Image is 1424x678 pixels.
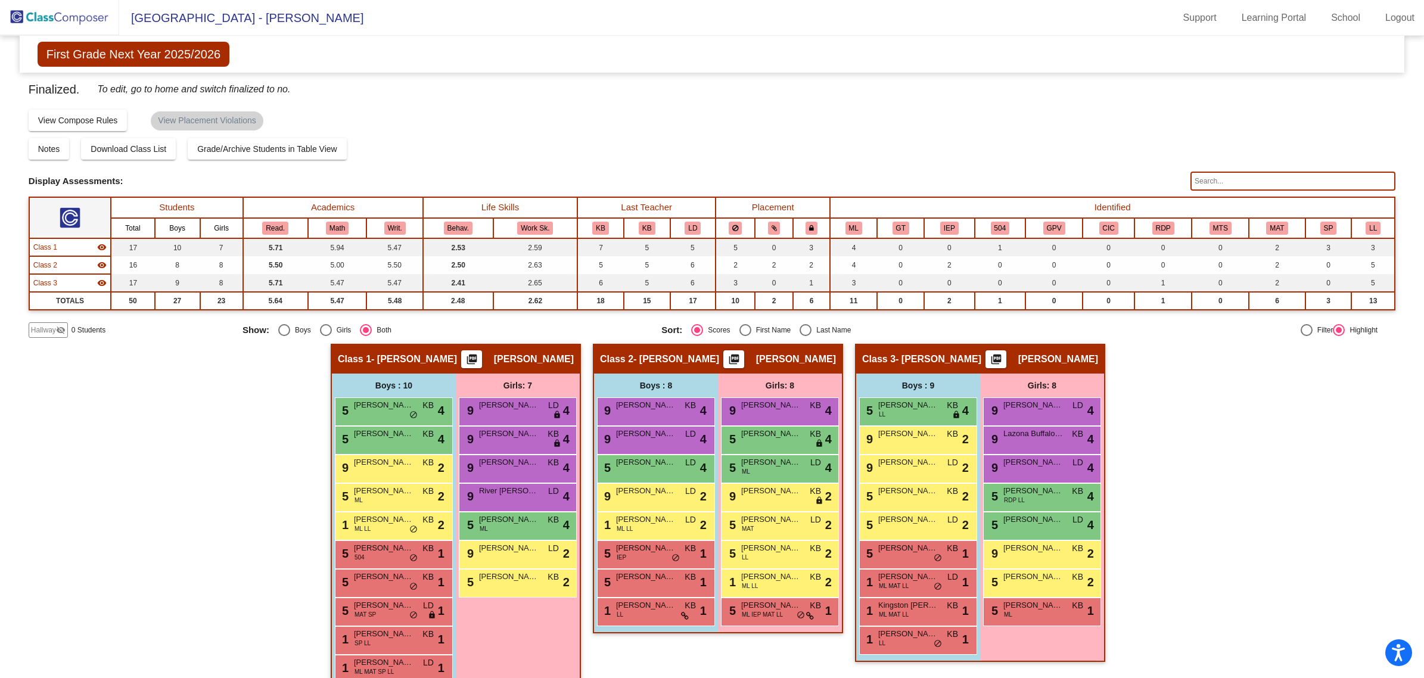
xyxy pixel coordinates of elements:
[975,274,1026,292] td: 0
[716,218,755,238] th: Keep away students
[423,274,493,292] td: 2.41
[1305,274,1352,292] td: 0
[29,256,111,274] td: Kellee Peguero - Peguero
[1305,238,1352,256] td: 3
[188,138,347,160] button: Grade/Archive Students in Table View
[741,485,801,497] span: [PERSON_NAME]
[601,461,611,474] span: 5
[563,430,570,448] span: 4
[825,402,832,419] span: 4
[366,292,422,310] td: 5.48
[1152,222,1174,235] button: RDP
[371,353,457,365] span: - [PERSON_NAME]
[1192,238,1249,256] td: 0
[863,404,873,417] span: 5
[661,324,1071,336] mat-radio-group: Select an option
[577,197,716,218] th: Last Teacher
[1376,8,1424,27] a: Logout
[924,292,974,310] td: 2
[988,461,998,474] span: 9
[877,274,924,292] td: 0
[332,325,352,335] div: Girls
[810,456,821,469] span: LD
[741,428,801,440] span: [PERSON_NAME] ([PERSON_NAME]) [PERSON_NAME]
[700,459,707,477] span: 4
[726,461,736,474] span: 5
[830,256,877,274] td: 4
[1345,325,1378,335] div: Highlight
[422,428,434,440] span: KB
[372,325,391,335] div: Both
[810,428,821,440] span: KB
[563,402,570,419] span: 4
[1087,402,1094,419] span: 4
[151,111,263,130] mat-chip: View Placement Violations
[1266,222,1288,235] button: MAT
[423,238,493,256] td: 2.53
[1351,256,1395,274] td: 5
[980,374,1104,397] div: Girls: 8
[877,292,924,310] td: 0
[830,218,877,238] th: Multilingual Learner
[616,428,676,440] span: [PERSON_NAME]
[1025,256,1083,274] td: 0
[461,350,482,368] button: Print Students Details
[1003,485,1063,497] span: [PERSON_NAME]
[200,238,243,256] td: 7
[155,218,200,238] th: Boys
[1134,218,1192,238] th: READ Plan
[985,350,1006,368] button: Print Students Details
[815,439,823,449] span: lock
[1190,172,1395,191] input: Search...
[685,222,701,235] button: LD
[31,325,56,335] span: Hallway
[366,274,422,292] td: 5.47
[111,274,154,292] td: 17
[339,461,349,474] span: 9
[444,222,472,235] button: Behav.
[339,433,349,446] span: 5
[624,292,670,310] td: 15
[830,238,877,256] td: 4
[726,353,741,370] mat-icon: picture_as_pdf
[422,485,434,497] span: KB
[793,218,830,238] th: Keep with teacher
[438,459,444,477] span: 2
[670,256,716,274] td: 6
[339,404,349,417] span: 5
[548,428,559,440] span: KB
[97,260,107,270] mat-icon: visibility
[1003,456,1063,468] span: [PERSON_NAME]
[716,256,755,274] td: 2
[703,325,730,335] div: Scores
[494,353,574,365] span: [PERSON_NAME]
[1351,218,1395,238] th: Lit Lab
[29,138,70,160] button: Notes
[751,325,791,335] div: First Name
[624,274,670,292] td: 5
[755,256,793,274] td: 2
[716,238,755,256] td: 5
[243,197,423,218] th: Academics
[243,274,308,292] td: 5.71
[479,399,539,411] span: [PERSON_NAME]
[332,374,456,397] div: Boys : 10
[594,374,718,397] div: Boys : 8
[988,353,1003,370] mat-icon: picture_as_pdf
[493,274,577,292] td: 2.65
[1099,222,1118,235] button: CIC
[723,350,744,368] button: Print Students Details
[624,238,670,256] td: 5
[1192,256,1249,274] td: 0
[1025,274,1083,292] td: 0
[290,325,311,335] div: Boys
[962,402,969,419] span: 4
[1072,456,1083,469] span: LD
[1018,353,1098,365] span: [PERSON_NAME]
[726,404,736,417] span: 9
[456,374,580,397] div: Girls: 7
[38,116,118,125] span: View Compose Rules
[741,456,801,468] span: [PERSON_NAME]
[1192,274,1249,292] td: 0
[366,256,422,274] td: 5.50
